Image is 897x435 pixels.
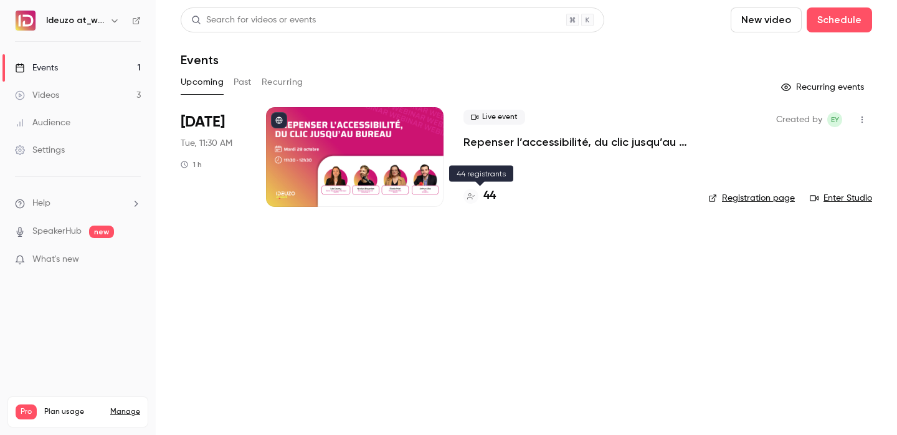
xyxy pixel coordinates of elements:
[463,135,688,150] a: Repenser l’accessibilité, du clic jusqu’au bureau
[810,192,872,204] a: Enter Studio
[776,77,872,97] button: Recurring events
[16,11,36,31] img: Ideuzo at_work
[110,407,140,417] a: Manage
[15,197,141,210] li: help-dropdown-opener
[32,197,50,210] span: Help
[181,137,232,150] span: Tue, 11:30 AM
[181,107,246,207] div: Oct 28 Tue, 11:30 AM (Europe/Paris)
[234,72,252,92] button: Past
[831,112,839,127] span: EY
[262,72,303,92] button: Recurring
[181,112,225,132] span: [DATE]
[181,160,202,170] div: 1 h
[32,253,79,266] span: What's new
[827,112,842,127] span: Eva Yahiaoui
[126,254,141,265] iframe: Noticeable Trigger
[463,110,525,125] span: Live event
[46,14,105,27] h6: Ideuzo at_work
[32,225,82,238] a: SpeakerHub
[15,89,59,102] div: Videos
[89,226,114,238] span: new
[16,404,37,419] span: Pro
[708,192,795,204] a: Registration page
[181,72,224,92] button: Upcoming
[463,188,496,204] a: 44
[15,144,65,156] div: Settings
[191,14,316,27] div: Search for videos or events
[181,52,219,67] h1: Events
[483,188,496,204] h4: 44
[731,7,802,32] button: New video
[44,407,103,417] span: Plan usage
[15,117,70,129] div: Audience
[15,62,58,74] div: Events
[807,7,872,32] button: Schedule
[776,112,822,127] span: Created by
